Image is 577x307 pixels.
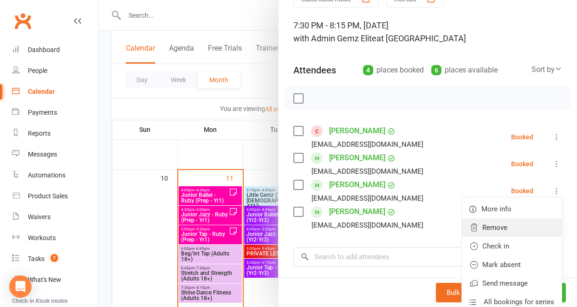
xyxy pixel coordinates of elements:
[12,186,98,207] a: Product Sales
[12,228,98,248] a: Workouts
[12,123,98,144] a: Reports
[11,9,34,33] a: Clubworx
[28,130,51,137] div: Reports
[532,64,562,76] div: Sort by
[28,192,68,200] div: Product Sales
[293,64,336,77] div: Attendees
[28,213,51,221] div: Waivers
[12,39,98,60] a: Dashboard
[431,65,441,75] div: 6
[12,81,98,102] a: Calendar
[363,65,373,75] div: 4
[12,60,98,81] a: People
[329,150,385,165] a: [PERSON_NAME]
[329,204,385,219] a: [PERSON_NAME]
[28,67,47,74] div: People
[51,254,58,262] span: 7
[311,192,423,204] div: [EMAIL_ADDRESS][DOMAIN_NAME]
[511,134,533,140] div: Booked
[462,218,562,237] a: Remove
[511,161,533,167] div: Booked
[311,219,423,231] div: [EMAIL_ADDRESS][DOMAIN_NAME]
[462,274,562,293] a: Send message
[462,237,562,255] a: Check in
[431,64,498,77] div: places available
[293,33,376,43] span: with Admin Gemz Elite
[12,165,98,186] a: Automations
[28,234,56,242] div: Workouts
[481,203,512,215] span: More info
[436,283,516,302] button: Bulk add attendees
[462,255,562,274] a: Mark absent
[12,207,98,228] a: Waivers
[12,248,98,269] a: Tasks 7
[28,276,61,283] div: What's New
[329,124,385,138] a: [PERSON_NAME]
[293,19,562,45] div: 7:30 PM - 8:15 PM, [DATE]
[311,138,423,150] div: [EMAIL_ADDRESS][DOMAIN_NAME]
[28,46,60,53] div: Dashboard
[28,109,57,116] div: Payments
[28,88,55,95] div: Calendar
[12,144,98,165] a: Messages
[511,188,533,194] div: Booked
[293,247,562,267] input: Search to add attendees
[329,177,385,192] a: [PERSON_NAME]
[28,171,65,179] div: Automations
[462,200,562,218] a: More info
[28,150,57,158] div: Messages
[363,64,424,77] div: places booked
[28,255,45,262] div: Tasks
[12,102,98,123] a: Payments
[9,275,32,298] div: Open Intercom Messenger
[311,165,423,177] div: [EMAIL_ADDRESS][DOMAIN_NAME]
[376,33,466,43] span: at [GEOGRAPHIC_DATA]
[12,269,98,290] a: What's New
